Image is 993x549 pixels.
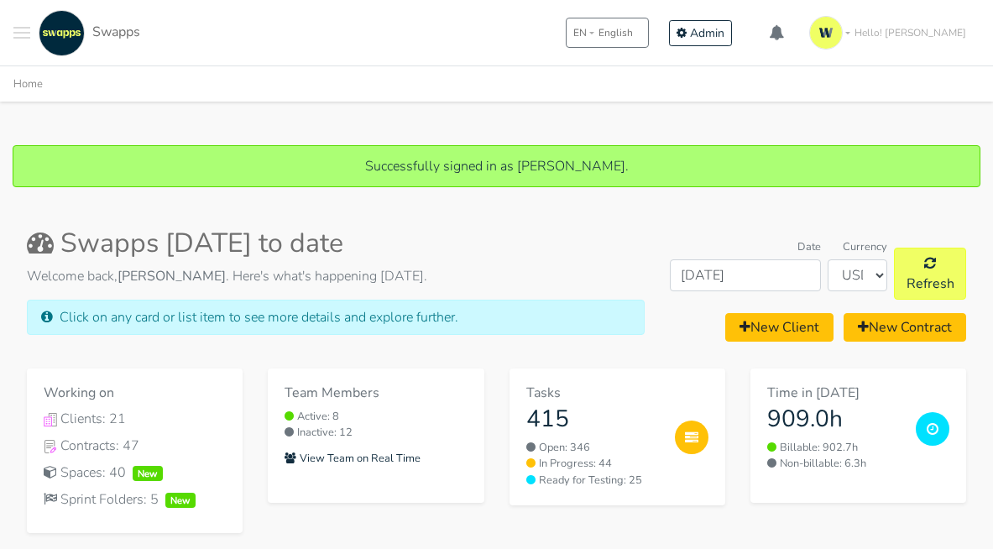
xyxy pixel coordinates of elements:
img: Contracts Icon [44,440,57,453]
h6: Time in [DATE] [767,385,902,401]
span: New [165,493,196,508]
label: Date [797,239,821,255]
small: Inactive: 12 [285,425,467,441]
p: Successfully signed in as [PERSON_NAME]. [30,156,963,176]
span: English [598,25,633,40]
a: Open: 346 [526,440,661,456]
div: Spaces: 40 [44,463,226,483]
a: Ready for Testing: 25 [526,473,661,489]
h3: 415 [526,405,661,434]
button: Refresh [894,248,966,300]
label: Currency [843,239,887,255]
a: Tasks 415 [526,385,661,433]
strong: [PERSON_NAME] [118,267,226,285]
a: Team Members Active: 8 Inactive: 12 View Team on Real Time [268,369,483,503]
a: Clients IconClients: 21 [44,409,226,429]
a: Spaces: 40New [44,463,226,483]
span: Admin [690,25,724,41]
div: Contracts: 47 [44,436,226,456]
small: Active: 8 [285,409,467,425]
small: Non-billable: 6.3h [767,456,902,472]
h6: Working on [44,385,226,401]
h6: Tasks [526,385,661,401]
button: ENEnglish [566,18,649,48]
h6: Team Members [285,385,467,401]
a: Hello! [PERSON_NAME] [802,9,980,56]
span: Swapps [92,23,140,41]
span: Hello! [PERSON_NAME] [855,25,966,40]
h2: Swapps [DATE] to date [27,227,645,259]
span: New [133,466,163,481]
a: Time in [DATE] 909.0h Billable: 902.7h Non-billable: 6.3h [750,369,966,503]
a: Contracts IconContracts: 47 [44,436,226,456]
img: swapps-linkedin-v2.jpg [39,10,85,56]
div: Sprint Folders: 5 [44,489,226,510]
a: New Client [725,313,834,342]
a: Sprint Folders: 5New [44,489,226,510]
a: Swapps [34,10,140,56]
img: Clients Icon [44,413,57,426]
button: Toggle navigation menu [13,10,30,56]
small: Billable: 902.7h [767,440,902,456]
div: Clients: 21 [44,409,226,429]
img: isotipo-3-3e143c57.png [809,16,843,50]
a: Home [13,76,43,91]
a: New Contract [844,313,966,342]
h3: 909.0h [767,405,902,434]
small: View Team on Real Time [285,451,421,466]
a: In Progress: 44 [526,456,661,472]
div: Click on any card or list item to see more details and explore further. [27,300,645,335]
a: Admin [669,20,732,46]
p: Welcome back, . Here's what's happening [DATE]. [27,266,645,286]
